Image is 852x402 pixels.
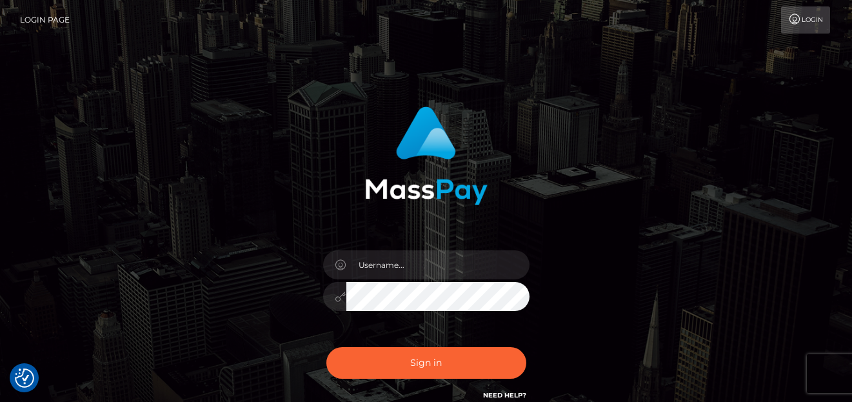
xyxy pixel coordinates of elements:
[781,6,830,34] a: Login
[15,368,34,388] button: Consent Preferences
[15,368,34,388] img: Revisit consent button
[326,347,526,379] button: Sign in
[483,391,526,399] a: Need Help?
[20,6,70,34] a: Login Page
[365,106,488,205] img: MassPay Login
[346,250,530,279] input: Username...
